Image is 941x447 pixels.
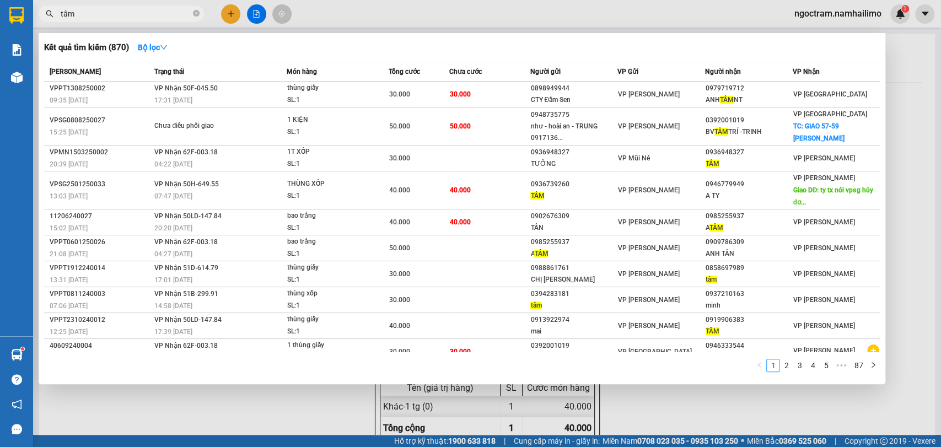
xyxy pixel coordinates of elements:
[793,244,855,252] span: VP [PERSON_NAME]
[449,68,482,76] span: Chưa cước
[706,276,717,283] span: tâm
[618,122,680,130] span: VP [PERSON_NAME]
[780,359,792,371] a: 2
[793,90,867,98] span: VP [GEOGRAPHIC_DATA]
[193,10,200,17] span: close-circle
[154,276,192,284] span: 17:01 [DATE]
[530,248,617,260] div: A
[50,276,88,284] span: 13:31 [DATE]
[286,68,316,76] span: Món hàng
[705,68,741,76] span: Người nhận
[530,314,617,326] div: 0913922974
[154,238,218,246] span: VP Nhận 62F-003.18
[50,160,88,168] span: 20:39 [DATE]
[618,270,680,278] span: VP [PERSON_NAME]
[50,262,151,274] div: VPPT1912240014
[618,186,680,194] span: VP [PERSON_NAME]
[534,250,548,257] span: TÂM
[389,296,410,304] span: 30.000
[530,352,617,363] div: BV TRÍ -TRINH
[50,288,151,300] div: VPPT0811240003
[389,270,410,278] span: 30.000
[389,218,410,226] span: 40.000
[287,82,369,94] div: thùng giấy
[806,359,819,371] a: 4
[793,68,820,76] span: VP Nhận
[450,218,471,226] span: 40.000
[753,359,766,372] li: Previous Page
[530,109,617,121] div: 0948735775
[21,347,24,351] sup: 1
[6,6,44,44] img: logo.jpg
[530,262,617,274] div: 0988861761
[389,68,420,76] span: Tổng cước
[530,158,617,170] div: TƯỞNG
[793,359,806,372] li: 3
[287,190,369,202] div: SL: 1
[867,359,880,372] li: Next Page
[706,83,792,94] div: 0979719712
[706,190,792,202] div: A TY
[46,10,53,18] span: search
[154,302,192,310] span: 14:58 [DATE]
[287,114,369,126] div: 1 KIỆN
[154,328,192,336] span: 17:39 [DATE]
[50,68,101,76] span: [PERSON_NAME]
[793,154,855,162] span: VP [PERSON_NAME]
[793,347,855,354] span: VP [PERSON_NAME]
[779,359,793,372] li: 2
[618,348,692,356] span: VP [GEOGRAPHIC_DATA]
[706,160,719,168] span: TÂM
[50,314,151,326] div: VPPT2310240012
[50,83,151,94] div: VPPT1308250002
[154,120,237,132] div: Chưa điều phối giao
[50,250,88,258] span: 21:08 [DATE]
[530,94,617,106] div: CTY Đầm Sen
[618,296,680,304] span: VP [PERSON_NAME]
[154,264,218,272] span: VP Nhận 51D-614.79
[287,274,369,286] div: SL: 1
[706,147,792,158] div: 0936948327
[50,128,88,136] span: 15:25 [DATE]
[450,122,471,130] span: 50.000
[287,146,369,158] div: 1T XỐP
[530,147,617,158] div: 0936948327
[287,94,369,106] div: SL: 1
[154,316,222,324] span: VP Nhận 50LD-147.84
[50,236,151,248] div: VPPT0601250026
[154,148,218,156] span: VP Nhận 62F-003.18
[50,147,151,158] div: VPMN1503250002
[154,180,219,188] span: VP Nhận 50H-649.55
[706,222,792,234] div: A
[12,374,22,385] span: question-circle
[154,290,218,298] span: VP Nhận 51B-299.91
[793,359,805,371] a: 3
[706,94,792,106] div: ANH NT
[706,352,792,363] div: như - hoài an
[50,96,88,104] span: 09:35 [DATE]
[806,359,819,372] li: 4
[154,68,184,76] span: Trạng thái
[706,211,792,222] div: 0985255937
[530,192,544,200] span: TÂM
[706,262,792,274] div: 0858697989
[11,349,23,360] img: warehouse-icon
[6,60,76,96] li: VP VP [GEOGRAPHIC_DATA]
[287,210,369,222] div: bao trắng
[819,359,832,372] li: 5
[50,328,88,336] span: 12:25 [DATE]
[50,340,151,352] div: 40609240004
[530,288,617,300] div: 0394283181
[389,90,410,98] span: 30.000
[193,9,200,19] span: close-circle
[287,326,369,338] div: SL: 1
[706,248,792,260] div: ANH TÂN
[287,158,369,170] div: SL: 1
[287,248,369,260] div: SL: 1
[820,359,832,371] a: 5
[767,359,779,371] a: 1
[287,340,369,352] div: 1 thùng giấy
[12,424,22,434] span: message
[154,96,192,104] span: 17:31 [DATE]
[530,274,617,286] div: CHỊ [PERSON_NAME]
